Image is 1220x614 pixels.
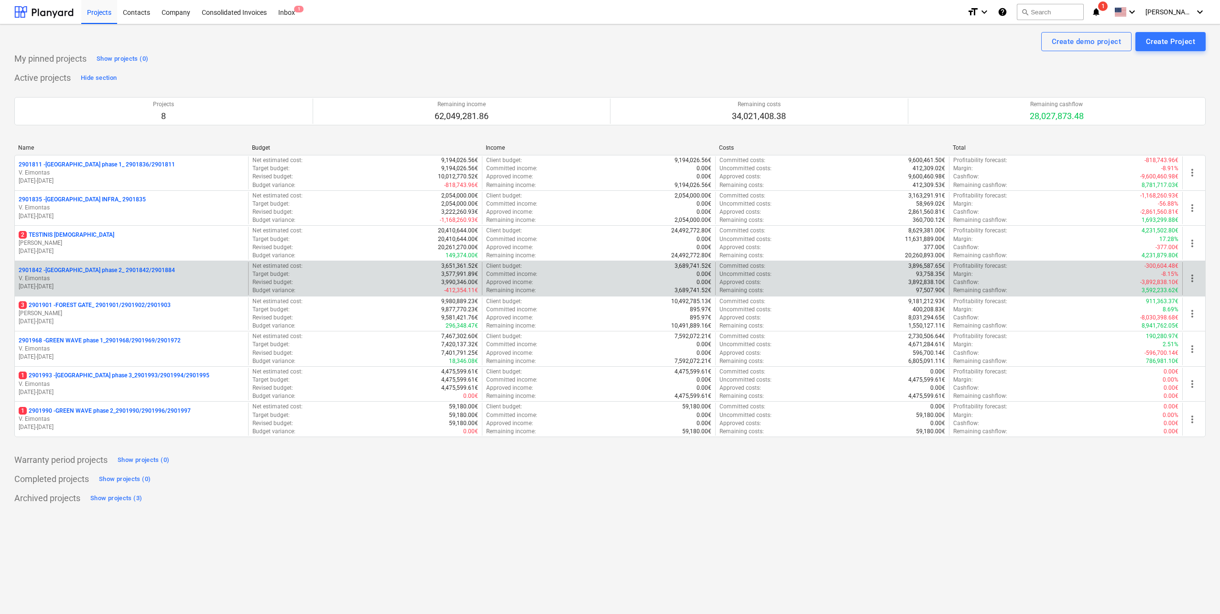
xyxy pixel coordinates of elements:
[697,208,711,216] p: 0.00€
[449,357,478,365] p: 18,346.08€
[953,332,1007,340] p: Profitability forecast :
[118,455,169,466] div: Show projects (0)
[1140,192,1178,200] p: -1,168,260.93€
[719,306,772,314] p: Uncommitted costs :
[252,156,303,164] p: Net estimated cost :
[88,491,144,506] button: Show projects (3)
[486,243,533,252] p: Approved income :
[908,192,945,200] p: 3,163,291.91€
[1140,278,1178,286] p: -3,892,838.10€
[19,309,244,318] p: [PERSON_NAME]
[719,144,945,151] div: Costs
[438,173,478,181] p: 10,012,770.52€
[719,357,764,365] p: Remaining costs :
[486,235,537,243] p: Committed income :
[953,340,973,349] p: Margin :
[19,345,244,353] p: V. Eimontas
[252,270,290,278] p: Target budget :
[953,164,973,173] p: Margin :
[675,192,711,200] p: 2,054,000.00€
[1142,286,1178,295] p: 3,592,233.62€
[719,286,764,295] p: Remaining costs :
[1098,1,1108,11] span: 1
[99,474,151,485] div: Show projects (0)
[438,243,478,252] p: 20,261,270.00€
[1145,8,1193,16] span: [PERSON_NAME]
[1052,35,1121,48] div: Create demo project
[81,73,117,84] div: Hide section
[697,349,711,357] p: 0.00€
[19,407,27,415] span: 1
[441,332,478,340] p: 7,467,302.60€
[252,322,295,330] p: Budget variance :
[441,164,478,173] p: 9,194,026.56€
[486,192,522,200] p: Client budget :
[486,376,537,384] p: Committed income :
[486,340,537,349] p: Committed income :
[908,227,945,235] p: 8,629,381.00€
[486,216,536,224] p: Remaining income :
[78,70,119,86] button: Hide section
[441,297,478,306] p: 9,980,889.23€
[1142,227,1178,235] p: 4,231,502.80€
[913,181,945,189] p: 412,309.53€
[675,286,711,295] p: 3,689,741.52€
[719,156,765,164] p: Committed costs :
[444,181,478,189] p: -818,743.96€
[916,270,945,278] p: 93,758.35€
[444,286,478,295] p: -412,354.11€
[953,252,1007,260] p: Remaining cashflow :
[1187,414,1198,425] span: more_vert
[441,340,478,349] p: 7,420,137.32€
[486,297,522,306] p: Client budget :
[1161,164,1178,173] p: -8.91%
[953,181,1007,189] p: Remaining cashflow :
[1159,235,1178,243] p: 17.28%
[675,368,711,376] p: 4,475,599.61€
[441,270,478,278] p: 3,577,991.89€
[1163,376,1178,384] p: 0.00%
[913,164,945,173] p: 412,309.02€
[697,200,711,208] p: 0.00€
[486,306,537,314] p: Committed income :
[998,6,1007,18] i: Knowledge base
[1163,340,1178,349] p: 2.51%
[953,243,979,252] p: Cashflow :
[697,235,711,243] p: 0.00€
[719,270,772,278] p: Uncommitted costs :
[19,337,181,345] p: 2901968 - GREEN WAVE phase 1_2901968/2901969/2901972
[697,270,711,278] p: 0.00€
[1142,322,1178,330] p: 8,941,762.05€
[19,169,244,177] p: V. Eimontas
[675,181,711,189] p: 9,194,026.56€
[1155,243,1178,252] p: -377.00€
[1135,32,1206,51] button: Create Project
[1194,6,1206,18] i: keyboard_arrow_down
[486,144,712,151] div: Income
[19,266,175,274] p: 2901842 - [GEOGRAPHIC_DATA] phase 2_ 2901842/2901884
[675,357,711,365] p: 7,592,072.21€
[19,196,244,220] div: 2901835 -[GEOGRAPHIC_DATA] INFRA_ 2901835V. Eimontas[DATE]-[DATE]
[953,216,1007,224] p: Remaining cashflow :
[486,270,537,278] p: Committed income :
[441,192,478,200] p: 2,054,000.00€
[435,110,489,122] p: 62,049,281.86
[1158,200,1178,208] p: -56.88%
[19,196,146,204] p: 2901835 - [GEOGRAPHIC_DATA] INFRA_ 2901835
[441,200,478,208] p: 2,054,000.00€
[1187,378,1198,390] span: more_vert
[953,322,1007,330] p: Remaining cashflow :
[908,156,945,164] p: 9,600,461.50€
[19,283,244,291] p: [DATE] - [DATE]
[1142,252,1178,260] p: 4,231,879.80€
[1187,343,1198,355] span: more_vert
[486,278,533,286] p: Approved income :
[675,332,711,340] p: 7,592,072.21€
[671,227,711,235] p: 24,492,772.80€
[441,349,478,357] p: 7,401,791.25€
[486,322,536,330] p: Remaining income :
[690,314,711,322] p: 895.97€
[1030,110,1084,122] p: 28,027,873.48
[719,243,761,252] p: Approved costs :
[908,314,945,322] p: 8,031,294.65€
